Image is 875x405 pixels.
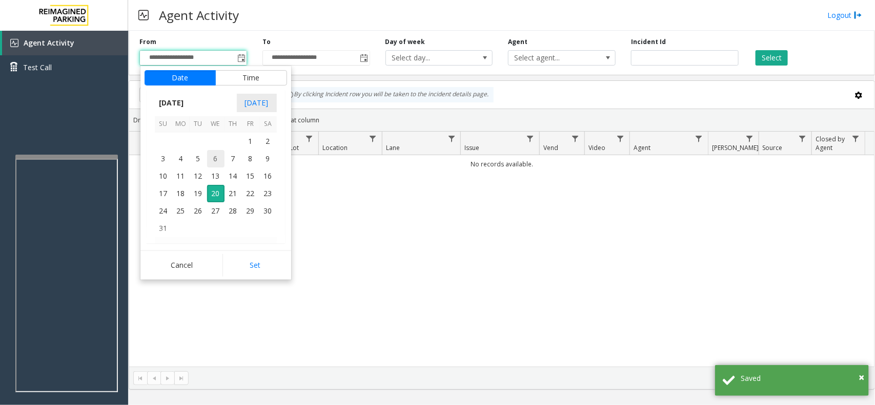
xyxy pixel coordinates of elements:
[24,38,74,48] span: Agent Activity
[242,150,259,167] td: Friday, August 8, 2025
[237,94,277,112] span: [DATE]
[543,143,558,152] span: Vend
[172,185,190,202] span: 18
[172,150,190,167] span: 4
[155,185,172,202] span: 17
[242,202,259,220] td: Friday, August 29, 2025
[222,254,287,276] button: Set
[190,167,207,185] td: Tuesday, August 12, 2025
[207,167,225,185] span: 13
[259,167,277,185] td: Saturday, August 16, 2025
[139,37,156,47] label: From
[207,185,225,202] span: 20
[242,167,259,185] td: Friday, August 15, 2025
[259,116,277,132] th: Sa
[155,237,277,254] th: [DATE]
[190,202,207,220] td: Tuesday, August 26, 2025
[190,185,207,202] td: Tuesday, August 19, 2025
[155,185,172,202] td: Sunday, August 17, 2025
[207,116,225,132] th: We
[259,167,277,185] span: 16
[155,95,189,111] span: [DATE]
[190,167,207,185] span: 12
[225,202,242,220] td: Thursday, August 28, 2025
[225,202,242,220] span: 28
[508,51,594,65] span: Select agent...
[190,150,207,167] span: 5
[155,220,172,237] span: 31
[634,143,650,152] span: Agent
[259,150,277,167] span: 9
[225,116,242,132] th: Th
[259,133,277,150] span: 2
[280,87,494,102] div: By clicking Incident row you will be taken to the incident details page.
[322,143,348,152] span: Location
[172,116,190,132] th: Mo
[465,143,480,152] span: Issue
[242,202,259,220] span: 29
[23,62,52,73] span: Test Call
[172,150,190,167] td: Monday, August 4, 2025
[827,10,862,20] a: Logout
[207,150,225,167] span: 6
[190,150,207,167] td: Tuesday, August 5, 2025
[225,167,242,185] span: 14
[262,37,271,47] label: To
[207,150,225,167] td: Wednesday, August 6, 2025
[366,132,380,145] a: Location Filter Menu
[259,202,277,220] td: Saturday, August 30, 2025
[242,150,259,167] span: 8
[242,167,259,185] span: 15
[259,185,277,202] td: Saturday, August 23, 2025
[190,185,207,202] span: 19
[259,133,277,150] td: Saturday, August 2, 2025
[129,155,874,173] td: No records available.
[854,10,862,20] img: logout
[259,202,277,220] span: 30
[225,167,242,185] td: Thursday, August 14, 2025
[207,167,225,185] td: Wednesday, August 13, 2025
[172,167,190,185] td: Monday, August 11, 2025
[614,132,627,145] a: Video Filter Menu
[743,132,757,145] a: Parker Filter Menu
[763,143,783,152] span: Source
[190,202,207,220] span: 26
[207,202,225,220] td: Wednesday, August 27, 2025
[225,150,242,167] td: Thursday, August 7, 2025
[215,70,287,86] button: Time tab
[385,37,425,47] label: Day of week
[138,3,149,28] img: pageIcon
[10,39,18,47] img: 'icon'
[190,116,207,132] th: Tu
[129,111,874,129] div: Drag a column header and drop it here to group by that column
[2,31,128,55] a: Agent Activity
[145,70,216,86] button: Date tab
[172,185,190,202] td: Monday, August 18, 2025
[444,132,458,145] a: Lane Filter Menu
[796,132,809,145] a: Source Filter Menu
[155,150,172,167] td: Sunday, August 3, 2025
[155,202,172,220] span: 24
[302,132,316,145] a: Lot Filter Menu
[242,133,259,150] span: 1
[588,143,605,152] span: Video
[225,185,242,202] span: 21
[242,116,259,132] th: Fr
[259,185,277,202] span: 23
[816,135,845,152] span: Closed by Agent
[235,51,247,65] span: Toggle popup
[207,185,225,202] td: Wednesday, August 20, 2025
[155,116,172,132] th: Su
[242,133,259,150] td: Friday, August 1, 2025
[386,51,471,65] span: Select day...
[172,202,190,220] td: Monday, August 25, 2025
[225,185,242,202] td: Thursday, August 21, 2025
[756,50,788,66] button: Select
[290,143,299,152] span: Lot
[242,185,259,202] span: 22
[849,132,863,145] a: Closed by Agent Filter Menu
[859,370,864,385] button: Close
[172,202,190,220] span: 25
[129,132,874,367] div: Data table
[207,202,225,220] span: 27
